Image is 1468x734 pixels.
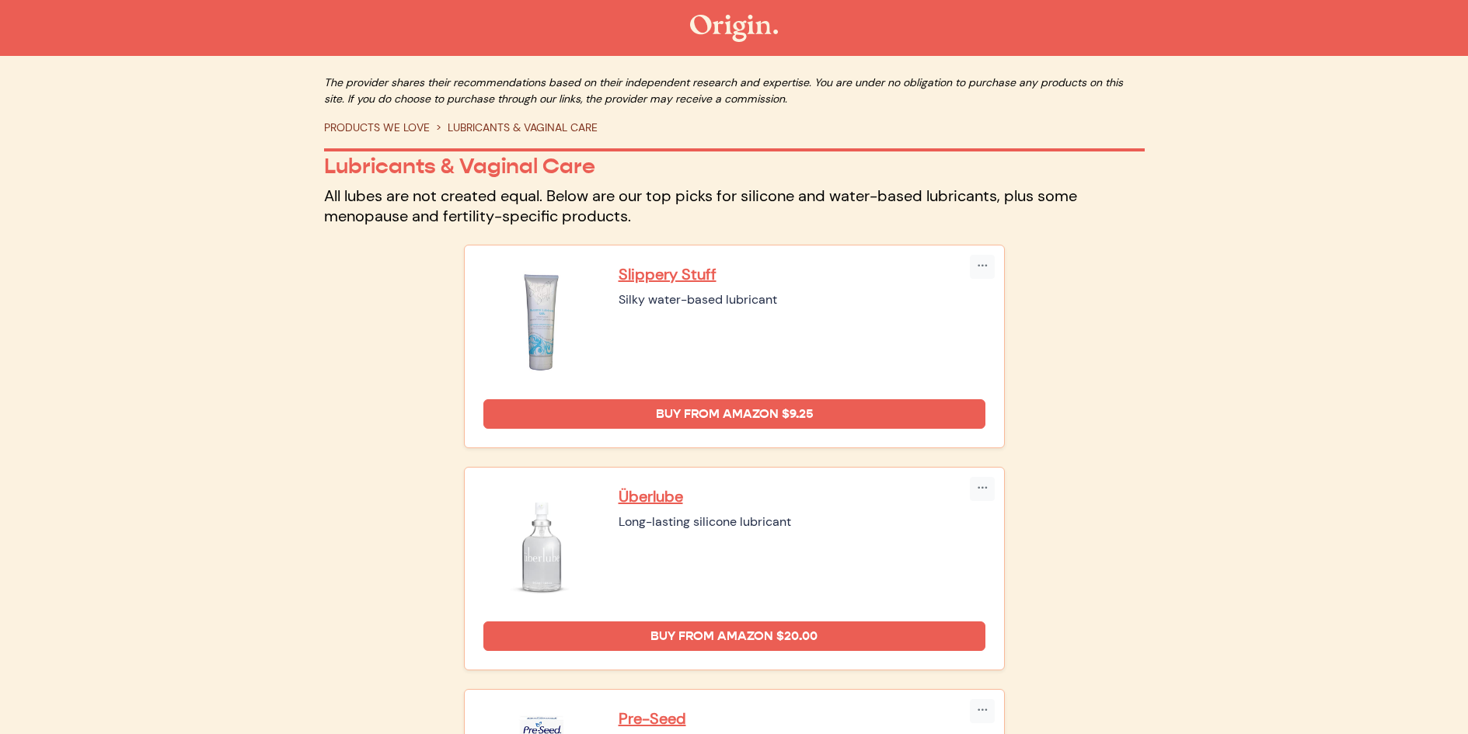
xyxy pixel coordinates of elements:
p: All lubes are not created equal. Below are our top picks for silicone and water-based lubricants,... [324,186,1145,226]
div: Silky water-based lubricant [619,290,985,309]
p: The provider shares their recommendations based on their independent research and expertise. You ... [324,75,1145,107]
div: Long-lasting silicone lubricant [619,513,985,531]
p: Lubricants & Vaginal Care [324,153,1145,179]
a: Slippery Stuff [619,264,985,284]
img: Überlube [483,486,600,603]
li: LUBRICANTS & VAGINAL CARE [430,120,598,136]
a: Pre-Seed [619,708,985,729]
a: Überlube [619,486,985,506]
img: Slippery Stuff [483,264,600,381]
img: The Origin Shop [690,15,778,42]
a: PRODUCTS WE LOVE [324,120,430,134]
a: Buy from Amazon $20.00 [483,621,985,651]
a: Buy from Amazon $9.25 [483,399,985,429]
